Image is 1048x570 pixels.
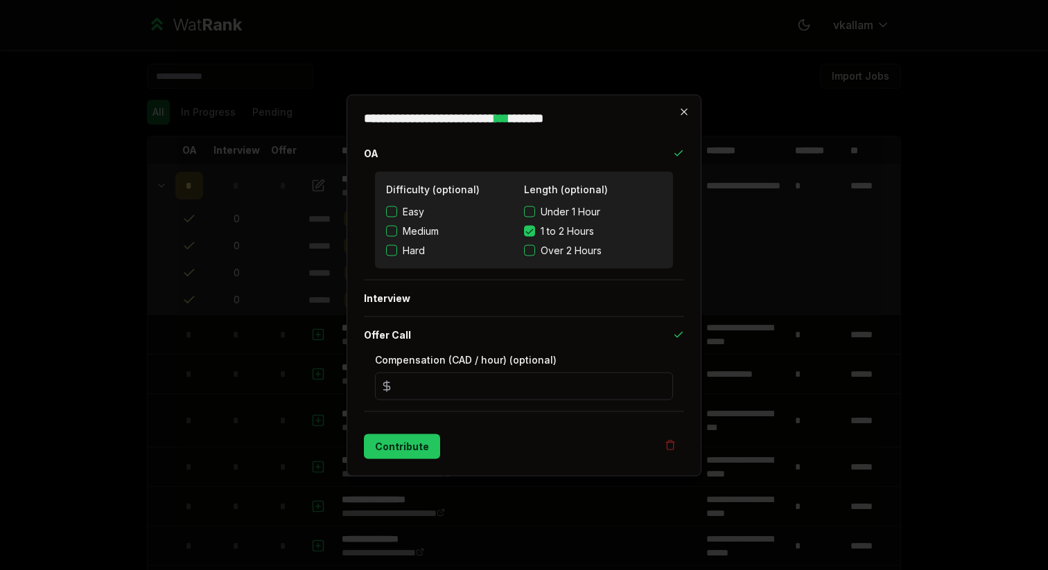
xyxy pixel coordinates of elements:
button: Medium [386,225,397,236]
label: Compensation (CAD / hour) (optional) [375,353,557,365]
span: 1 to 2 Hours [541,224,594,238]
span: Hard [403,243,425,257]
button: Over 2 Hours [524,244,535,256]
button: Under 1 Hour [524,206,535,217]
div: OA [364,171,684,279]
button: Offer Call [364,317,684,353]
span: Under 1 Hour [541,204,600,218]
span: Over 2 Hours [541,243,602,257]
button: Contribute [364,434,440,458]
label: Length (optional) [524,183,608,195]
label: Difficulty (optional) [386,183,480,195]
div: Offer Call [364,353,684,411]
span: Medium [403,224,439,238]
button: Interview [364,280,684,316]
span: Easy [403,204,424,218]
button: OA [364,135,684,171]
button: 1 to 2 Hours [524,225,535,236]
button: Easy [386,206,397,217]
button: Hard [386,244,397,256]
